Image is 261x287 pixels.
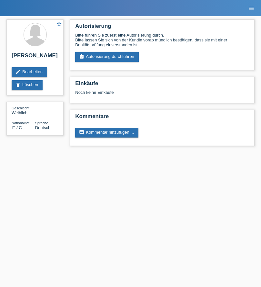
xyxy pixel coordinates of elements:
a: editBearbeiten [12,67,47,77]
a: menu [245,6,258,10]
i: assignment_turned_in [79,54,84,59]
h2: Autorisierung [75,23,249,33]
span: Nationalität [12,121,29,125]
span: Italien / C / 29.01.2003 [12,125,22,130]
div: Weiblich [12,105,35,115]
i: star_border [56,21,62,27]
i: delete [15,82,21,87]
a: commentKommentar hinzufügen ... [75,128,138,138]
h2: Einkäufe [75,80,249,90]
i: edit [15,69,21,74]
span: Sprache [35,121,48,125]
span: Geschlecht [12,106,29,110]
i: menu [248,5,255,12]
a: deleteLöschen [12,80,43,90]
h2: [PERSON_NAME] [12,52,58,62]
div: Noch keine Einkäufe [75,90,249,100]
i: comment [79,130,84,135]
a: assignment_turned_inAutorisierung durchführen [75,52,139,62]
div: Bitte führen Sie zuerst eine Autorisierung durch. Bitte lassen Sie sich von der Kundin vorab münd... [75,33,249,47]
h2: Kommentare [75,113,249,123]
span: Deutsch [35,125,51,130]
a: star_border [56,21,62,28]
